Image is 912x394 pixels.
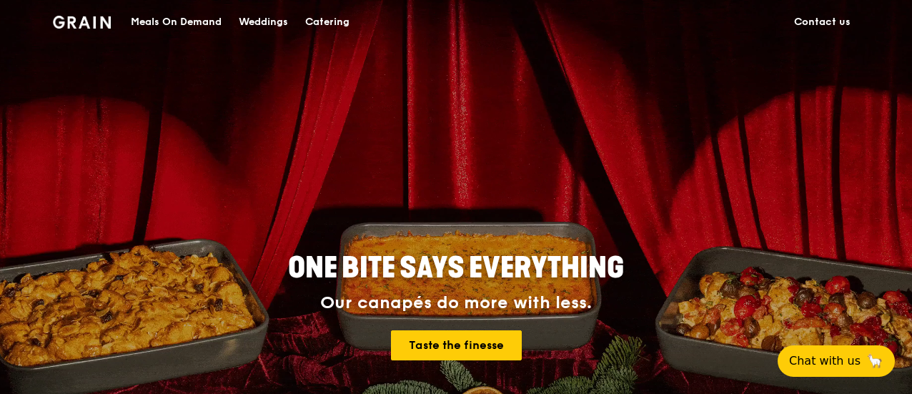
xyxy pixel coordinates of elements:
a: Contact us [785,1,859,44]
div: Weddings [239,1,288,44]
span: ONE BITE SAYS EVERYTHING [288,251,624,285]
a: Catering [297,1,358,44]
img: Grain [53,16,111,29]
span: Chat with us [789,353,861,370]
div: Our canapés do more with less. [199,293,713,313]
button: Chat with us🦙 [778,345,895,377]
span: 🦙 [866,353,883,370]
div: Catering [305,1,350,44]
a: Weddings [230,1,297,44]
div: Meals On Demand [131,1,222,44]
a: Taste the finesse [391,330,522,360]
